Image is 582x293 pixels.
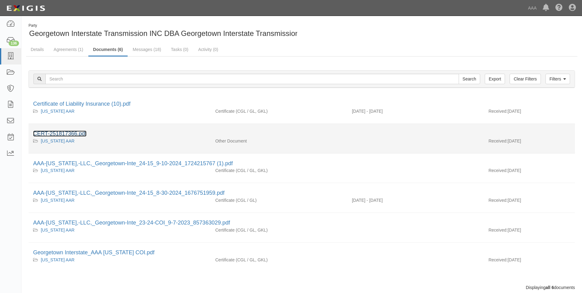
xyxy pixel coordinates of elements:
[211,227,347,233] div: Commercial General Liability / Garage Liability Garage Keepers Liability
[26,23,297,39] div: Georgetown Interstate Transmission INC DBA Georgetown Interstate Transmission & Auto Repair
[33,189,570,197] div: AAA-Texas,-LLC,_Georgetown-Inte_24-15_8-30-2024_1676751959.pdf
[488,138,507,144] p: Received:
[485,74,505,84] a: Export
[33,227,206,233] div: Texas AAR
[545,74,570,84] a: Filters
[41,168,75,173] a: [US_STATE] AAR
[41,109,75,114] a: [US_STATE] AAR
[45,74,459,84] input: Search
[484,227,575,236] div: [DATE]
[33,167,206,174] div: Texas AAR
[488,197,507,203] p: Received:
[484,257,575,266] div: [DATE]
[33,130,570,138] div: CERT-251817366.pdf
[41,139,75,143] a: [US_STATE] AAR
[33,131,87,137] a: CERT-251817366.pdf
[211,138,347,144] div: Other Document
[194,43,223,56] a: Activity (0)
[459,74,480,84] input: Search
[33,138,206,144] div: Texas AAR
[33,101,130,107] a: Certificate of Liability Insurance (10).pdf
[41,228,75,232] a: [US_STATE] AAR
[29,29,347,37] span: Georgetown Interstate Transmission INC DBA Georgetown Interstate Transmission & Auto Repair
[488,227,507,233] p: Received:
[5,3,47,14] img: logo-5460c22ac91f19d4615b14bd174203de0afe785f0fc80cf4dbbc73dc1793850b.png
[33,160,233,166] a: AAA-[US_STATE],-LLC,_Georgetown-Inte_24-15_9-10-2024_1724215767 (1).pdf
[211,108,347,114] div: Commercial General Liability / Garage Liability Garage Keepers Liability
[488,167,507,174] p: Received:
[33,257,206,263] div: Texas AAR
[555,4,563,12] i: Help Center - Complianz
[49,43,88,56] a: Agreements (1)
[484,108,575,117] div: [DATE]
[33,249,155,256] a: Georgetown Interstate_AAA [US_STATE] COI.pdf
[488,257,507,263] p: Received:
[33,197,206,203] div: Texas AAR
[26,43,48,56] a: Details
[33,249,570,257] div: Georgetown Interstate_AAA Texas COI.pdf
[347,197,484,203] div: Effective 09/13/2024 - Expiration 09/13/2025
[510,74,541,84] a: Clear Filters
[33,219,570,227] div: AAA-Texas,-LLC,_Georgetown-Inte_23-24-COI_9-7-2023_857363029.pdf
[9,41,19,46] div: 136
[41,257,75,262] a: [US_STATE] AAR
[211,197,347,203] div: Commercial General Liability / Garage Liability
[29,23,347,28] div: Party
[211,257,347,263] div: Commercial General Liability / Garage Liability Garage Keepers Liability
[484,167,575,177] div: [DATE]
[88,43,127,57] a: Documents (6)
[211,167,347,174] div: Commercial General Liability / Garage Liability Garage Keepers Liability
[33,220,230,226] a: AAA-[US_STATE],-LLC,_Georgetown-Inte_23-24-COI_9-7-2023_857363029.pdf
[33,190,225,196] a: AAA-[US_STATE],-LLC,_Georgetown-Inte_24-15_8-30-2024_1676751959.pdf
[41,198,75,203] a: [US_STATE] AAR
[33,100,570,108] div: Certificate of Liability Insurance (10).pdf
[33,160,570,168] div: AAA-Texas,-LLC,_Georgetown-Inte_24-15_9-10-2024_1724215767 (1).pdf
[128,43,166,56] a: Messages (18)
[347,167,484,168] div: Effective - Expiration
[488,108,507,114] p: Received:
[24,284,580,291] div: Displaying documents
[347,108,484,114] div: Effective 04/15/2025 - Expiration 04/15/2026
[166,43,193,56] a: Tasks (0)
[33,108,206,114] div: Texas AAR
[484,197,575,206] div: [DATE]
[545,285,554,290] b: all 6
[525,2,540,14] a: AAA
[484,138,575,147] div: [DATE]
